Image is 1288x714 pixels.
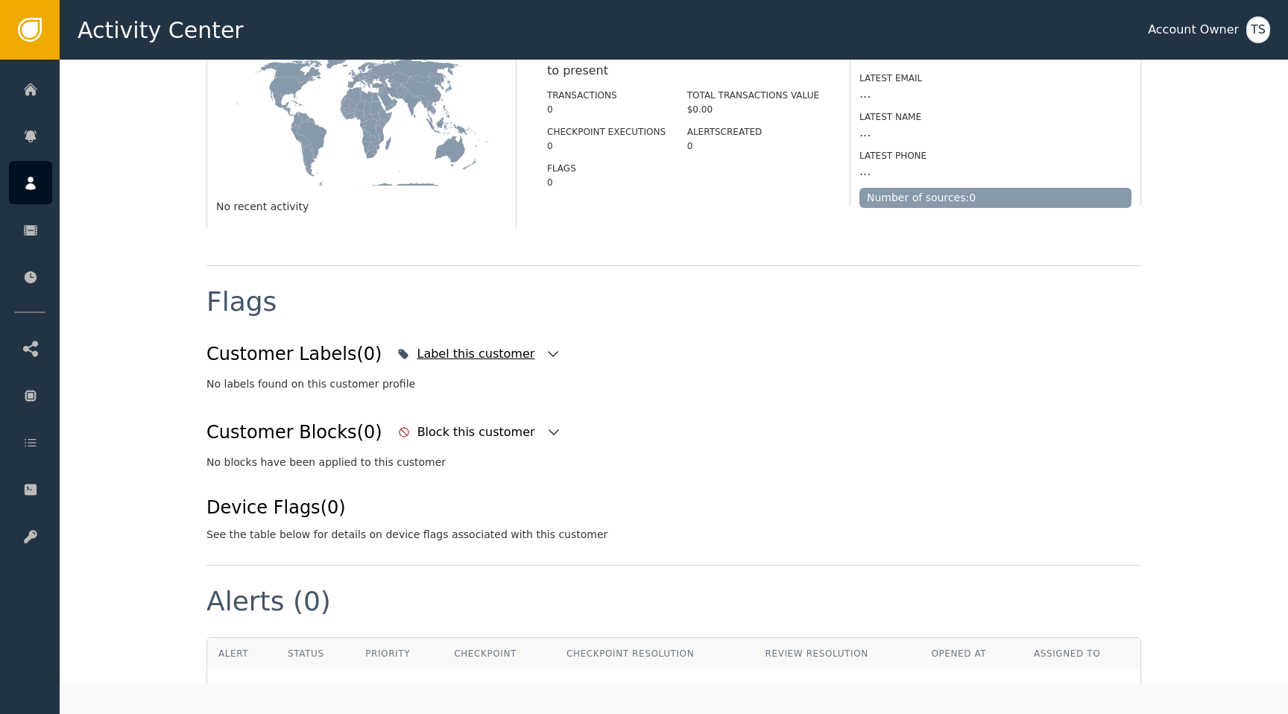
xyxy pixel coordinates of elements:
[207,638,277,669] th: Alert
[687,103,819,116] div: $0.00
[687,90,819,101] label: Total Transactions Value
[1148,21,1239,39] div: Account Owner
[687,127,763,137] label: Alerts Created
[277,638,354,669] th: Status
[354,638,443,669] th: Priority
[417,345,538,363] div: Label this customer
[754,638,921,669] th: Review Resolution
[206,376,1141,392] div: No labels found on this customer profile
[859,188,1131,208] div: Number of sources: 0
[859,110,1131,124] div: Latest Name
[443,638,555,669] th: Checkpoint
[394,338,564,370] button: Label this customer
[206,288,277,315] div: Flags
[206,341,382,367] div: Customer Labels (0)
[547,62,819,80] div: to present
[859,149,1131,162] div: Latest Phone
[547,127,666,137] label: Checkpoint Executions
[1023,638,1140,669] th: Assigned To
[687,139,819,153] div: 0
[555,638,754,669] th: Checkpoint Resolution
[394,416,565,449] button: Block this customer
[547,139,666,153] div: 0
[417,423,539,441] div: Block this customer
[1246,16,1270,43] button: TS
[859,72,1131,85] div: Latest Email
[859,124,1131,142] div: ...
[547,163,576,174] label: Flags
[216,199,507,215] div: No recent activity
[206,455,1141,470] div: No blocks have been applied to this customer
[206,419,382,446] div: Customer Blocks (0)
[78,13,244,47] span: Activity Center
[547,90,617,101] label: Transactions
[206,527,607,543] div: See the table below for details on device flags associated with this customer
[547,103,666,116] div: 0
[547,176,666,189] div: 0
[920,638,1023,669] th: Opened At
[859,85,1131,103] div: ...
[206,588,331,615] div: Alerts (0)
[206,494,607,521] div: Device Flags (0)
[859,162,1131,180] div: ...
